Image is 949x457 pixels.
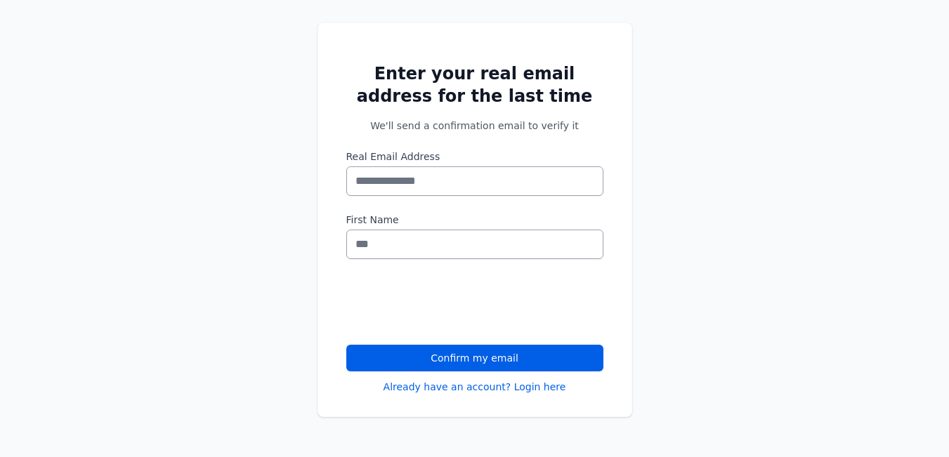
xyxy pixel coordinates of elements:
button: Confirm my email [346,345,603,371]
h2: Enter your real email address for the last time [346,62,603,107]
label: First Name [346,213,603,227]
label: Real Email Address [346,150,603,164]
iframe: reCAPTCHA [346,276,560,331]
a: Already have an account? Login here [384,380,566,394]
p: We'll send a confirmation email to verify it [346,119,603,133]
